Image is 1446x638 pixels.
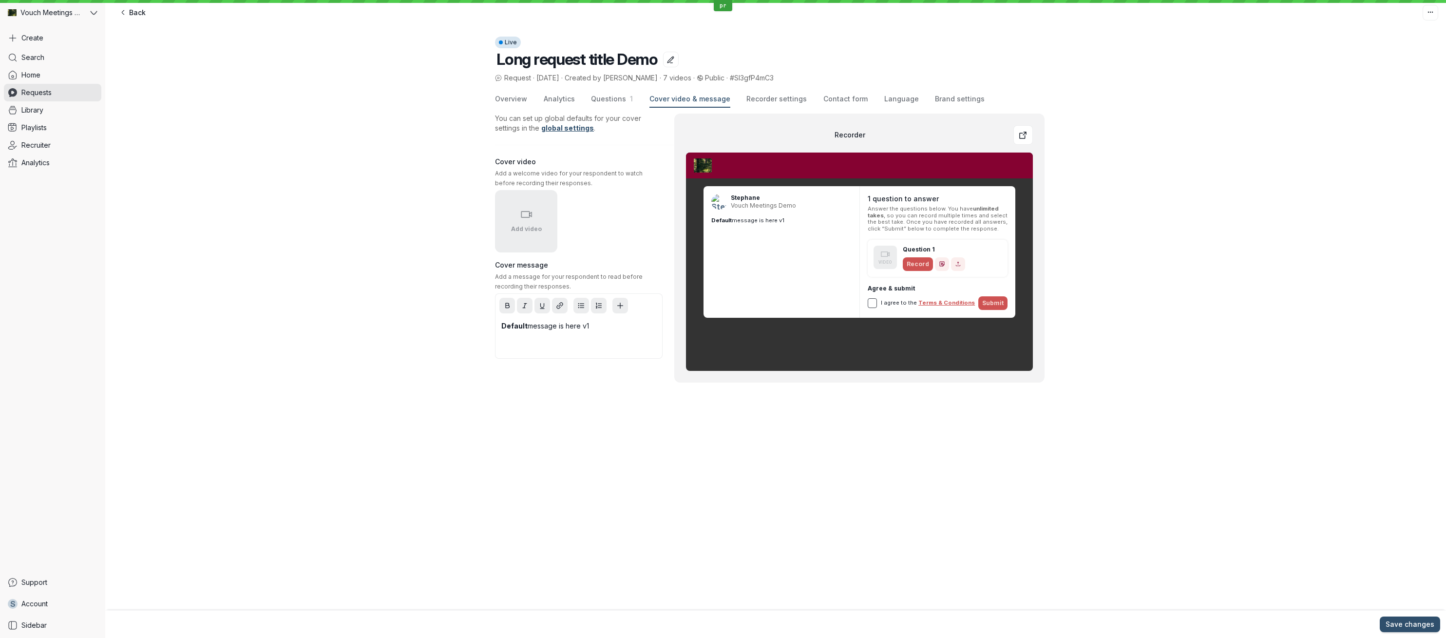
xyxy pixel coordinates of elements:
span: Home [21,70,40,80]
b: unlimited takes [868,205,999,218]
span: Cover video & message [649,94,730,104]
strong: Default [711,217,732,224]
span: Stephane [731,194,796,202]
span: Answer the questions below. You have , so you can record multiple times and select the best take.... [868,206,1008,232]
button: Vouch Meetings Demo avatarVouch Meetings Demo [4,4,101,21]
span: Recorder settings [746,94,807,104]
span: Add video [511,224,542,234]
span: Long request title Demo [496,50,658,69]
span: Add a welcome video for your respondent to watch before recording their responses. [495,169,663,188]
strong: Default [501,322,528,330]
span: Created by [PERSON_NAME] [565,74,658,82]
span: Cover message [495,260,548,270]
span: Analytics [21,158,50,168]
a: Playlists [4,119,101,136]
a: Library [4,101,101,119]
button: Bold [499,298,515,313]
p: message is here v1 [711,215,852,226]
span: Recruiter [21,140,51,150]
span: Contact form [823,94,868,104]
button: Ordered list [591,298,607,313]
a: Sidebar [4,617,101,634]
span: Add a message for your respondent to read before recording their responses. [495,272,663,291]
span: Account [21,599,48,609]
span: Overview [495,94,527,104]
span: Language [884,94,919,104]
div: Vouch Meetings Demo [4,4,88,21]
span: · [531,73,536,83]
div: Record [903,257,933,271]
span: #SI3gfP4mC3 [730,74,774,82]
button: Create [4,29,101,47]
span: · [724,73,730,83]
button: Edit title [663,52,679,67]
p: message is here v1 [501,321,656,331]
button: Add hyperlink [552,298,568,313]
span: Cover video [495,157,536,167]
button: Add variable placeholder [612,298,628,313]
span: VIDEO [878,257,892,267]
a: Home [4,66,101,84]
button: Italic [517,298,533,313]
a: Requests [4,84,101,101]
span: I agree to the [881,300,975,306]
a: Analytics [4,154,101,172]
img: Vouch Meetings Demo avatar [8,8,17,17]
span: · [559,73,565,83]
span: Analytics [544,94,575,104]
span: Create [21,33,43,43]
button: Add video [495,190,557,252]
a: Terms & Conditions [918,299,975,306]
span: Agree & submit [868,285,1008,292]
a: Recruiter [4,136,101,154]
span: Questions [591,95,626,103]
button: Underline [534,298,550,313]
span: Support [21,578,47,587]
a: Support [4,574,101,591]
span: [DATE] [536,74,559,82]
span: Back [129,8,146,18]
span: 1 [626,95,633,103]
span: Search [21,53,44,62]
span: S [10,599,16,609]
h2: Recorder [686,130,1013,140]
a: global settings [541,124,594,132]
span: 7 videos [663,74,691,82]
img: 51abd12c-bb52-44c0-8a33-6812d4db3049.png [694,158,712,173]
div: Submit [978,296,1008,310]
span: Vouch Meetings Demo [20,8,83,18]
span: Playlists [21,123,47,133]
span: Requests [21,88,52,97]
span: Live [505,37,517,48]
span: Vouch Meetings Demo [731,202,796,210]
a: SAccount [4,595,101,613]
span: Question 1 [903,246,965,253]
h2: 1 question to answer [868,194,1008,204]
img: Stephane avatar [711,194,727,210]
button: Bullet list [573,298,589,313]
a: Preview [1013,125,1033,145]
span: · [691,73,697,83]
a: Search [4,49,101,66]
span: Brand settings [935,94,985,104]
p: You can set up global defaults for your cover settings in the . [495,114,663,133]
a: Back [113,5,152,20]
span: Sidebar [21,620,47,630]
span: Request [495,73,531,83]
span: Public [705,74,724,82]
span: · [658,73,663,83]
span: Library [21,105,43,115]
